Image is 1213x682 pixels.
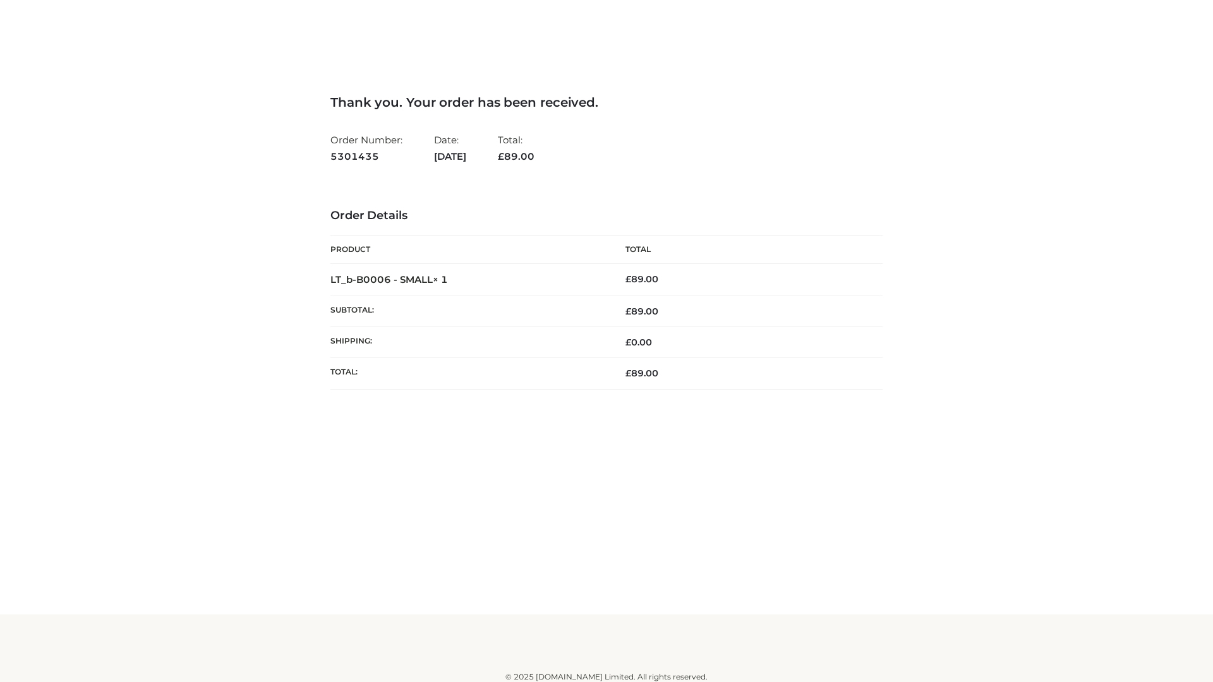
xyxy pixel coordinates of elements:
[625,273,658,285] bdi: 89.00
[433,273,448,285] strong: × 1
[330,327,606,358] th: Shipping:
[330,236,606,264] th: Product
[625,273,631,285] span: £
[330,209,883,223] h3: Order Details
[606,236,883,264] th: Total
[625,337,652,348] bdi: 0.00
[434,148,466,165] strong: [DATE]
[434,129,466,167] li: Date:
[498,150,534,162] span: 89.00
[330,358,606,389] th: Total:
[330,95,883,110] h3: Thank you. Your order has been received.
[498,129,534,167] li: Total:
[330,296,606,326] th: Subtotal:
[625,368,658,379] span: 89.00
[330,129,402,167] li: Order Number:
[625,368,631,379] span: £
[625,306,658,317] span: 89.00
[625,337,631,348] span: £
[625,306,631,317] span: £
[330,148,402,165] strong: 5301435
[330,273,448,285] strong: LT_b-B0006 - SMALL
[498,150,504,162] span: £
